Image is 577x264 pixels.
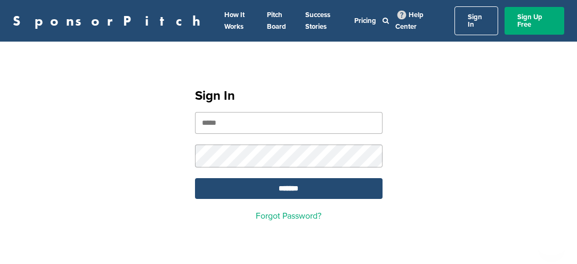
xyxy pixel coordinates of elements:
a: Pitch Board [267,11,286,31]
a: Sign Up Free [505,7,564,35]
a: Forgot Password? [256,211,321,221]
a: Success Stories [305,11,330,31]
a: Pricing [354,17,376,25]
a: SponsorPitch [13,14,207,28]
a: Sign In [454,6,499,35]
a: How It Works [224,11,245,31]
h1: Sign In [195,86,383,106]
iframe: Button to launch messaging window [534,221,568,255]
a: Help Center [395,9,424,33]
